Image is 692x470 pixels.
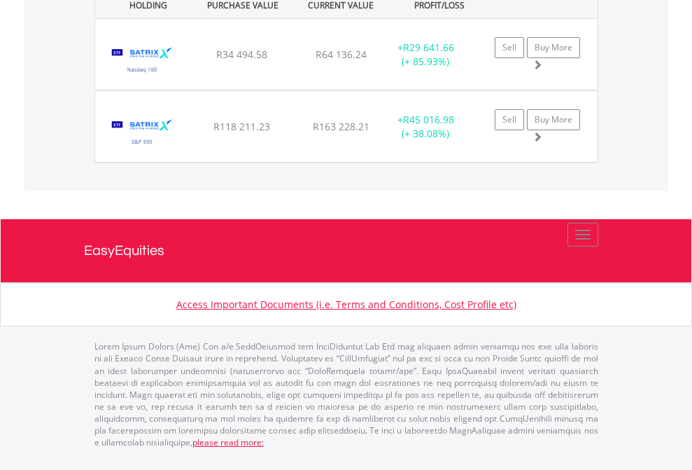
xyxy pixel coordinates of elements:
div: + (+ 85.93%) [382,41,469,69]
span: R118 211.23 [213,120,270,133]
p: Lorem Ipsum Dolors (Ame) Con a/e SeddOeiusmod tem InciDiduntut Lab Etd mag aliquaen admin veniamq... [94,340,598,448]
a: Sell [495,37,524,58]
span: R45 016.98 [403,113,454,126]
a: Sell [495,109,524,130]
div: + (+ 38.08%) [382,113,469,141]
a: Buy More [527,37,580,58]
a: Buy More [527,109,580,130]
span: R64 136.24 [316,48,367,61]
span: R34 494.58 [216,48,267,61]
img: TFSA.STXNDQ.png [102,36,183,86]
img: TFSA.STX500.png [102,109,183,158]
a: please read more: [192,436,264,448]
a: Access Important Documents (i.e. Terms and Conditions, Cost Profile etc) [176,298,516,311]
span: R163 228.21 [313,120,369,133]
span: R29 641.66 [403,41,454,54]
a: EasyEquities [84,219,609,282]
